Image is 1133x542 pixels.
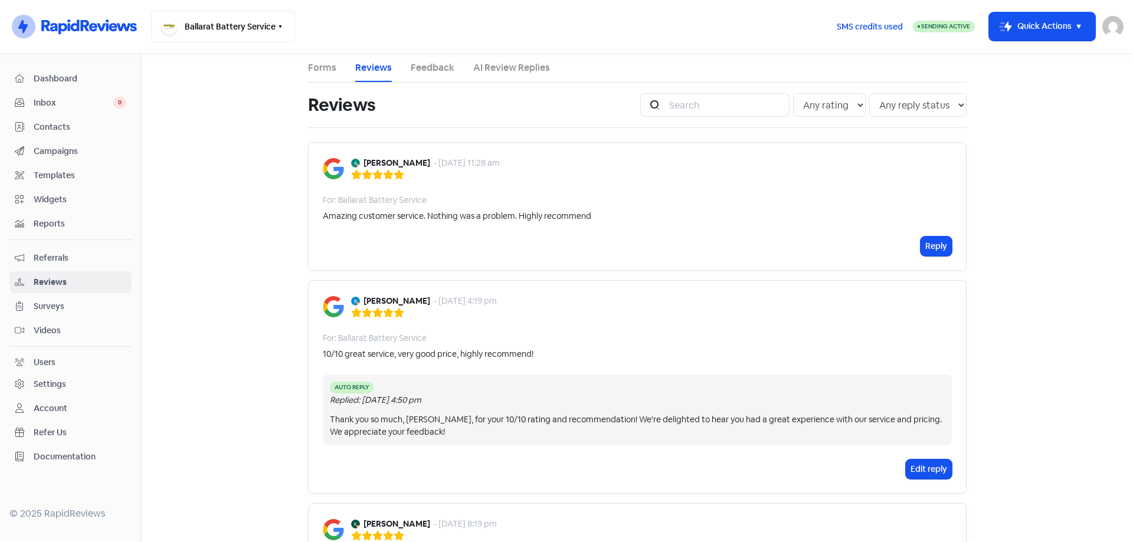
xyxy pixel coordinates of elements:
span: Refer Us [34,426,126,439]
b: [PERSON_NAME] [364,518,430,530]
i: Replied: [DATE] 4:50 pm [330,395,421,405]
a: Sending Active [913,19,975,34]
button: Edit reply [906,459,952,479]
span: Campaigns [34,145,126,157]
a: Contacts [9,116,132,138]
a: Widgets [9,189,132,211]
img: User [1102,16,1124,37]
a: Users [9,352,132,373]
span: SMS credits used [837,21,903,33]
span: Widgets [34,193,126,206]
b: [PERSON_NAME] [364,295,430,307]
button: Quick Actions [989,12,1095,41]
span: Reviews [34,276,126,288]
h1: Reviews [308,86,375,124]
div: Users [34,356,55,369]
a: Refer Us [9,422,132,444]
span: Videos [34,324,126,337]
span: Documentation [34,451,126,463]
b: [PERSON_NAME] [364,157,430,169]
a: Surveys [9,295,132,317]
span: Templates [34,169,126,182]
span: Dashboard [34,73,126,85]
img: Avatar [351,297,360,306]
button: Reply [921,236,952,256]
a: Referrals [9,247,132,269]
input: Search [662,93,790,117]
a: Videos [9,320,132,341]
div: 10/10 great service, very good price, highly recommend! [323,348,533,360]
a: Documentation [9,446,132,468]
a: AI Review Replies [473,61,550,75]
a: Inbox 0 [9,92,132,114]
a: Campaigns [9,140,132,162]
span: Surveys [34,300,126,313]
span: Auto Reply [330,382,374,393]
div: - [DATE] 11:28 am [434,157,500,169]
a: Templates [9,165,132,186]
a: SMS credits used [827,19,913,32]
a: Reports [9,213,132,235]
a: Account [9,398,132,419]
img: Avatar [351,159,360,167]
img: Image [323,519,344,540]
div: Thank you so much, [PERSON_NAME], for your 10/10 rating and recommendation! We're delighted to he... [330,413,945,438]
span: 0 [113,97,126,109]
a: Forms [308,61,336,75]
div: For: Ballarat Battery Service [323,332,427,344]
div: © 2025 RapidReviews [9,507,132,521]
div: Amazing customer service. Nothing was a problem. Highly recommend [323,210,591,222]
span: Contacts [34,121,126,133]
span: Reports [34,218,126,230]
a: Settings [9,373,132,395]
a: Reviews [355,61,392,75]
img: Image [323,158,344,179]
div: - [DATE] 4:19 pm [434,295,497,307]
img: Avatar [351,520,360,528]
img: Image [323,296,344,317]
a: Reviews [9,271,132,293]
div: Settings [34,378,66,390]
div: - [DATE] 8:19 pm [434,518,497,530]
span: Sending Active [921,22,970,30]
span: Inbox [34,97,113,109]
a: Dashboard [9,68,132,90]
div: For: Ballarat Battery Service [323,194,427,206]
span: Referrals [34,252,126,264]
button: Ballarat Battery Service [151,11,295,42]
div: Account [34,402,67,415]
a: Feedback [411,61,454,75]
